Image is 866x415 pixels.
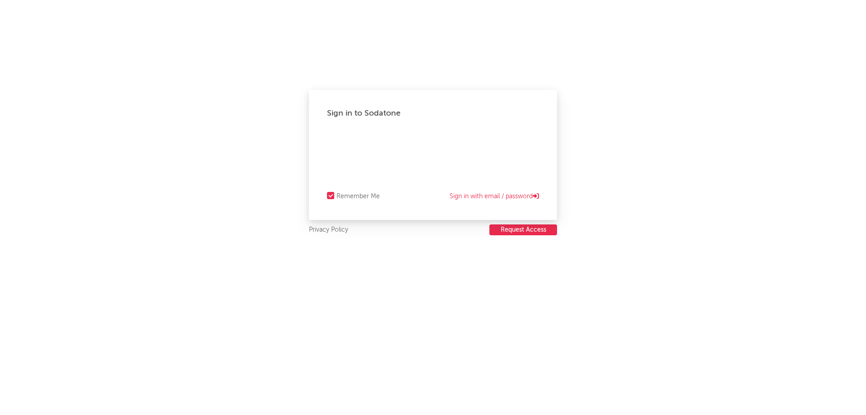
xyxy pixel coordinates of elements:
[336,191,380,202] div: Remember Me
[450,191,539,202] a: Sign in with email / password
[309,224,348,236] a: Privacy Policy
[489,224,557,235] button: Request Access
[327,108,539,119] div: Sign in to Sodatone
